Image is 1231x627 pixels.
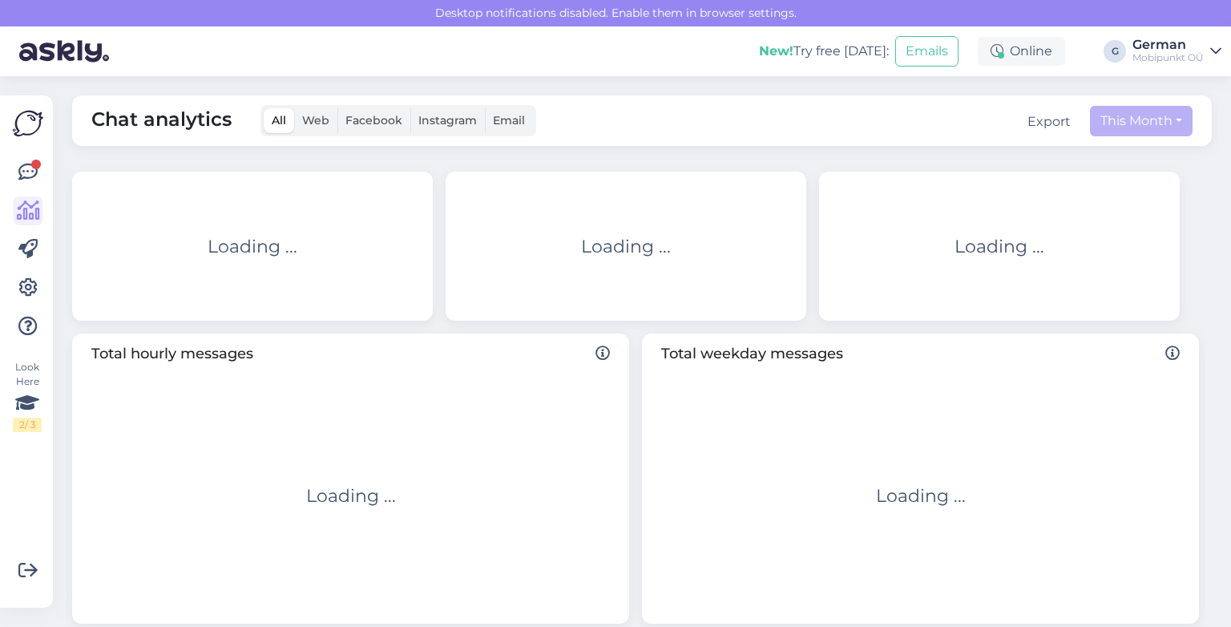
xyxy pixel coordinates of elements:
div: Online [978,37,1065,66]
span: Instagram [418,113,477,127]
span: Chat analytics [91,105,232,136]
span: Total hourly messages [91,343,610,365]
span: Web [302,113,329,127]
span: Facebook [345,113,402,127]
span: Total weekday messages [661,343,1180,365]
button: Export [1027,112,1071,131]
div: Loading ... [876,483,966,509]
div: 2 / 3 [13,418,42,432]
div: Look Here [13,360,42,432]
span: All [272,113,286,127]
img: Askly Logo [13,108,43,139]
div: German [1132,38,1204,51]
div: Loading ... [306,483,396,509]
b: New! [759,43,793,59]
a: GermanMobipunkt OÜ [1132,38,1221,64]
span: Email [493,113,525,127]
button: This Month [1090,106,1193,136]
div: Loading ... [955,233,1044,260]
div: Mobipunkt OÜ [1132,51,1204,64]
button: Emails [895,36,959,67]
div: G [1104,40,1126,63]
div: Try free [DATE]: [759,42,889,61]
div: Loading ... [208,233,297,260]
div: Loading ... [581,233,671,260]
